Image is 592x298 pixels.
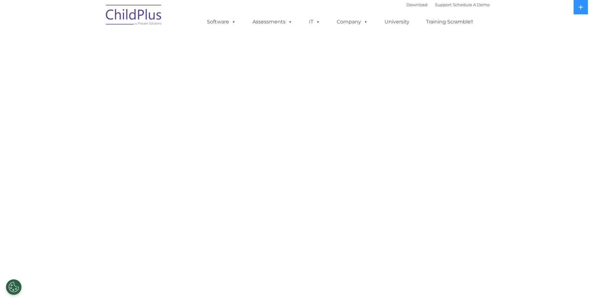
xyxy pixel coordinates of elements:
[6,279,22,295] button: Cookies Settings
[330,16,374,28] a: Company
[435,2,452,7] a: Support
[378,16,416,28] a: University
[406,2,428,7] a: Download
[246,16,299,28] a: Assessments
[406,2,490,7] font: |
[453,2,490,7] a: Schedule A Demo
[303,16,326,28] a: IT
[201,16,242,28] a: Software
[420,16,479,28] a: Training Scramble!!
[103,0,165,32] img: ChildPlus by Procare Solutions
